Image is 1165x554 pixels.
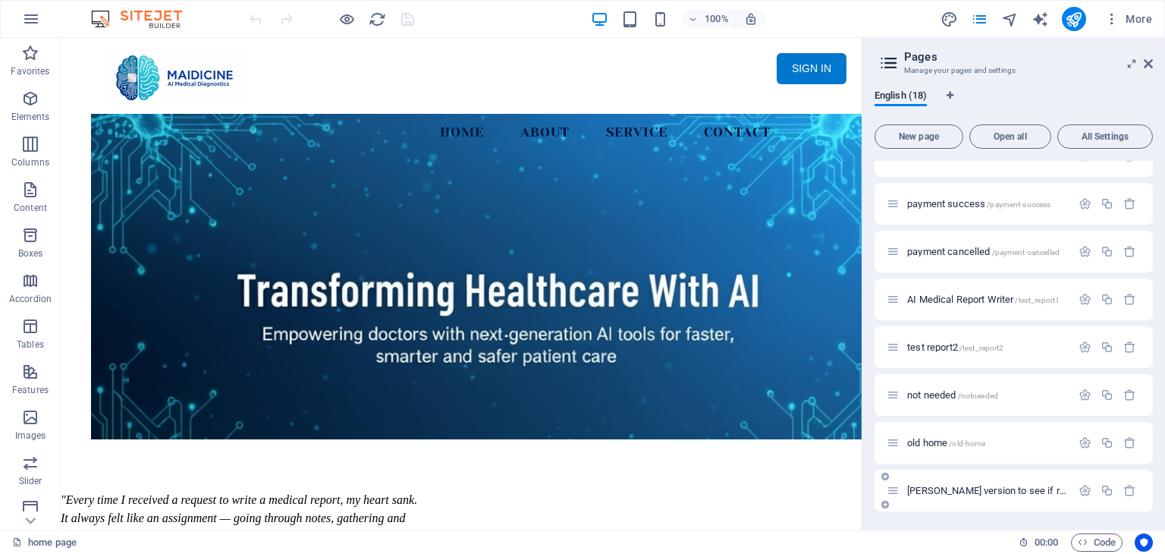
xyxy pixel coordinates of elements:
div: Duplicate [1101,484,1113,497]
button: pages [971,10,989,28]
span: Open all [976,132,1044,141]
i: On resize automatically adjust zoom level to fit chosen device. [744,12,758,26]
p: Tables [17,338,44,351]
div: [PERSON_NAME] version to see if return to report page after pay [903,486,1071,496]
div: Settings [1079,436,1091,449]
p: Slider [19,475,42,487]
button: navigator [1001,10,1019,28]
div: Remove [1123,436,1136,449]
span: Click to open page [907,342,1003,353]
div: Remove [1123,245,1136,258]
span: : [1045,537,1047,548]
span: Click to open page [907,198,1050,209]
div: payment cancelled/payment-cancelled [903,247,1071,257]
div: not needed/notneeded [903,390,1071,400]
div: Remove [1123,389,1136,401]
p: Images [15,430,46,442]
button: Click here to leave preview mode and continue editing [338,10,356,28]
div: Settings [1079,341,1091,354]
div: Duplicate [1101,197,1113,210]
button: publish [1062,7,1086,31]
span: /payment-cancelled [992,248,1060,257]
a: Click to cancel selection. Double-click to open Pages [12,534,77,552]
span: Code [1078,534,1116,552]
span: Click to open page [907,246,1060,257]
i: Reload page [369,11,386,28]
div: Remove [1123,197,1136,210]
span: Click to open page [907,294,1060,305]
div: Settings [1079,484,1091,497]
span: All Settings [1064,132,1146,141]
div: Duplicate [1101,245,1113,258]
div: Settings [1079,197,1091,210]
div: Duplicate [1101,389,1113,401]
i: Pages (Ctrl+Alt+S) [971,11,988,28]
div: Remove [1123,484,1136,497]
span: /notneeded [958,392,998,400]
h3: Manage your pages and settings [904,64,1123,77]
p: Accordion [9,293,52,305]
span: New page [881,132,956,141]
button: reload [368,10,386,28]
div: test report2/test_report2 [903,342,1071,352]
button: All Settings [1057,124,1153,149]
span: Click to open page [907,389,998,401]
div: Duplicate [1101,436,1113,449]
span: English (18) [875,87,927,108]
div: Remove [1123,293,1136,306]
h6: Session time [1019,534,1059,552]
button: 100% [682,10,736,28]
i: AI Writer [1032,11,1049,28]
h2: Pages [904,50,1153,64]
button: Open all [969,124,1051,149]
div: Duplicate [1101,341,1113,354]
button: Code [1071,534,1123,552]
p: Elements [11,111,50,123]
div: Settings [1079,389,1091,401]
span: /old-home [949,439,985,448]
div: old home/old-home [903,438,1071,448]
p: Favorites [11,65,49,77]
button: design [940,10,959,28]
h6: 100% [705,10,729,28]
span: /test_report2 [959,344,1004,352]
div: payment success/payment-success [903,199,1071,209]
button: Usercentrics [1135,534,1153,552]
span: 00 00 [1035,534,1058,552]
div: Remove [1123,341,1136,354]
div: Settings [1079,293,1091,306]
span: /test_report1 [1015,296,1060,304]
div: Duplicate [1101,293,1113,306]
button: More [1098,7,1158,31]
p: Boxes [18,247,43,260]
div: Language Tabs [875,90,1153,118]
img: Editor Logo [87,10,201,28]
i: Design (Ctrl+Alt+Y) [940,11,958,28]
p: Columns [11,156,49,168]
button: text_generator [1032,10,1050,28]
span: /payment-success [987,200,1050,209]
i: Publish [1065,11,1082,28]
div: AI Medical Report Writer/test_report1 [903,294,1071,304]
span: More [1104,11,1152,27]
span: Click to open page [907,437,985,449]
p: Features [12,384,49,396]
button: New page [875,124,963,149]
div: Settings [1079,245,1091,258]
p: Content [14,202,47,214]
